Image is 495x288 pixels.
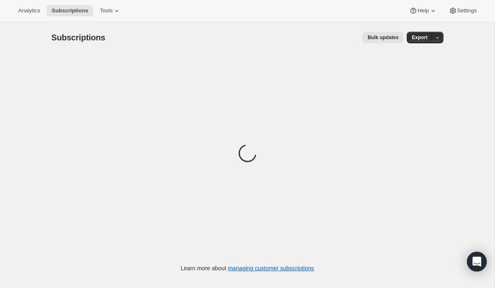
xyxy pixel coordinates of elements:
p: Learn more about [181,264,314,272]
span: Subscriptions [52,7,88,14]
span: Subscriptions [52,33,106,42]
span: Export [412,34,427,41]
button: Analytics [13,5,45,16]
button: Help [404,5,442,16]
span: Settings [457,7,477,14]
a: managing customer subscriptions [228,265,314,272]
button: Tools [95,5,126,16]
button: Export [407,32,432,43]
button: Bulk updates [363,32,403,43]
button: Settings [444,5,482,16]
button: Subscriptions [47,5,93,16]
span: Analytics [18,7,40,14]
span: Bulk updates [368,34,398,41]
div: Open Intercom Messenger [467,252,487,272]
span: Help [417,7,429,14]
span: Tools [100,7,113,14]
